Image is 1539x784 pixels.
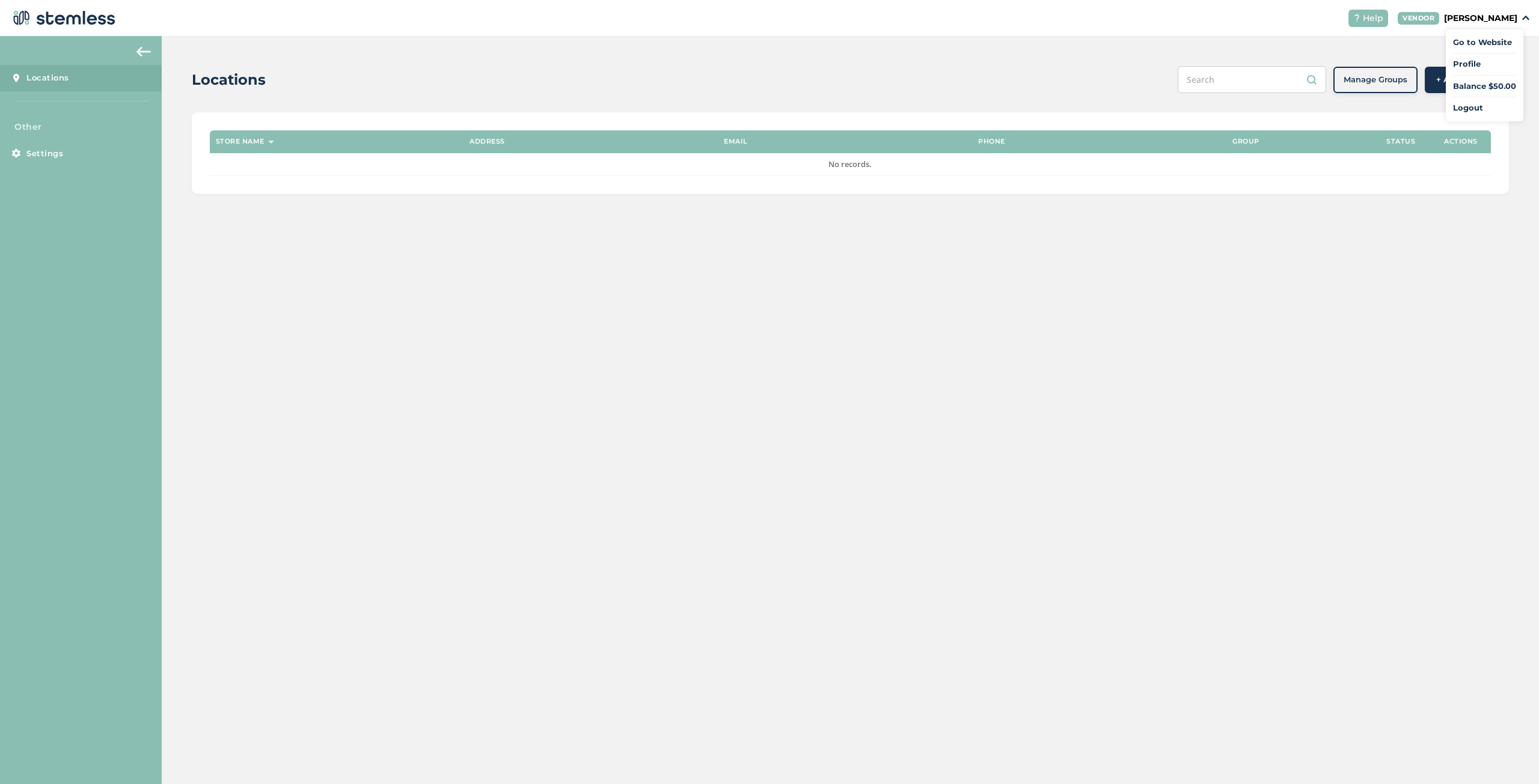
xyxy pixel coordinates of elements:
a: Go to Website [1453,37,1516,49]
label: Group [1232,138,1259,145]
span: Help [1363,12,1383,25]
label: Store name [216,138,265,145]
button: Manage Groups [1333,67,1418,93]
span: No records. [828,159,872,169]
span: + Add Location [1436,74,1498,86]
img: icon-arrow-back-accent-c549486e.svg [136,47,151,56]
a: Logout [1453,102,1516,114]
input: Search [1178,66,1326,93]
iframe: Chat Widget [1479,726,1539,784]
span: Locations [26,72,69,84]
label: Address [470,138,505,145]
img: icon-help-white-03924b79.svg [1353,14,1360,22]
span: Balance $50.00 [1453,81,1516,93]
img: icon_down-arrow-small-66adaf34.svg [1522,16,1529,20]
a: Profile [1453,58,1516,70]
label: Email [724,138,748,145]
div: VENDOR [1398,12,1439,25]
span: Settings [26,148,63,160]
h2: Locations [192,69,266,91]
button: + Add Location [1425,67,1509,93]
img: logo-dark-0685b13c.svg [10,6,115,30]
th: Actions [1431,130,1491,153]
label: Phone [978,138,1005,145]
img: icon-sort-1e1d7615.svg [268,141,274,144]
p: [PERSON_NAME] [1444,12,1517,25]
label: Status [1386,138,1415,145]
span: Manage Groups [1344,74,1407,86]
